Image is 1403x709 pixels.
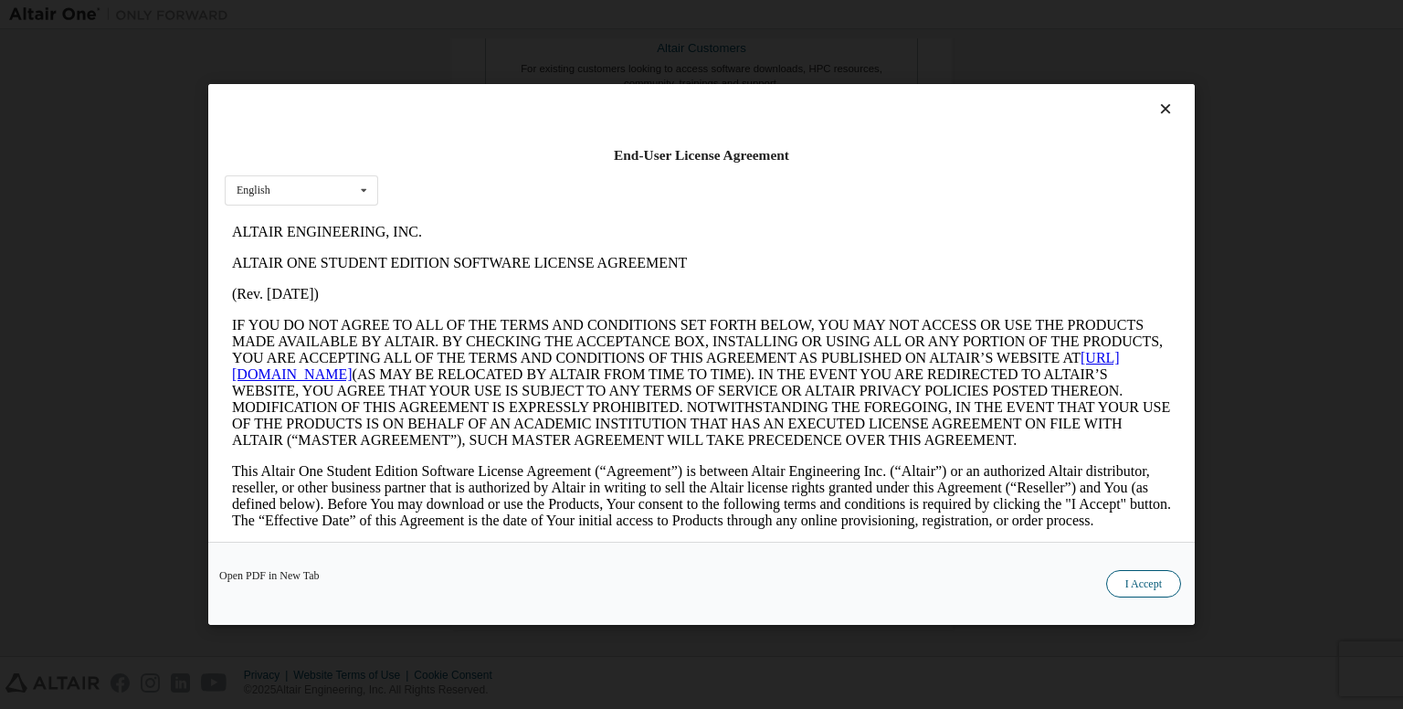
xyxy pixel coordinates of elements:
p: IF YOU DO NOT AGREE TO ALL OF THE TERMS AND CONDITIONS SET FORTH BELOW, YOU MAY NOT ACCESS OR USE... [7,101,946,232]
p: (Rev. [DATE]) [7,69,946,86]
a: [URL][DOMAIN_NAME] [7,133,895,165]
p: This Altair One Student Edition Software License Agreement (“Agreement”) is between Altair Engine... [7,247,946,312]
div: End-User License Agreement [225,146,1178,164]
a: Open PDF in New Tab [219,570,320,581]
p: ALTAIR ENGINEERING, INC. [7,7,946,24]
div: English [237,185,270,196]
button: I Accept [1106,570,1181,598]
p: ALTAIR ONE STUDENT EDITION SOFTWARE LICENSE AGREEMENT [7,38,946,55]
